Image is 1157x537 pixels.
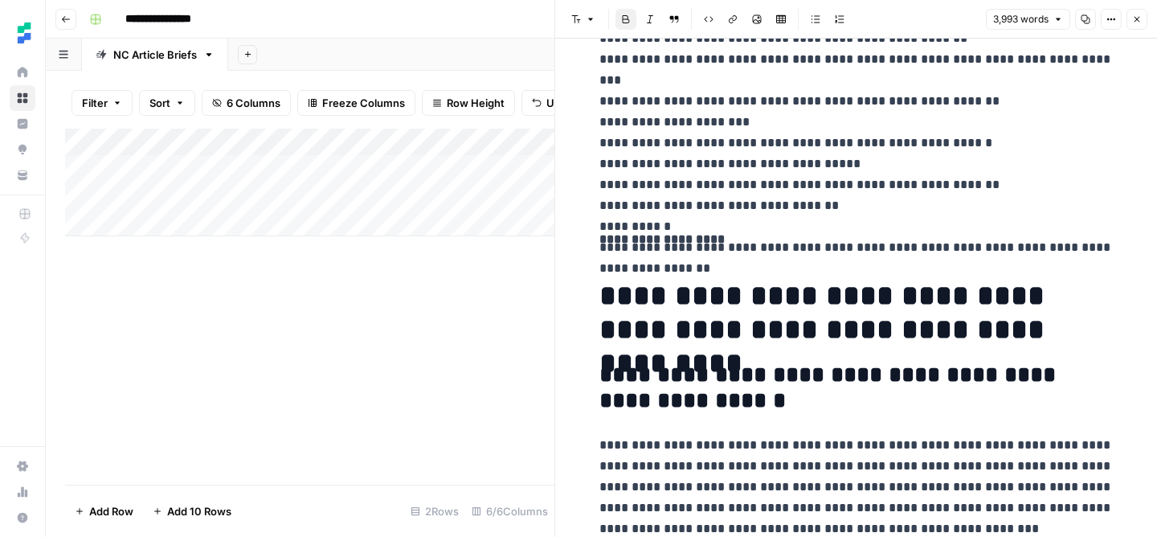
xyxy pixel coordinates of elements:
[149,95,170,111] span: Sort
[986,9,1070,30] button: 3,993 words
[546,95,574,111] span: Undo
[10,111,35,137] a: Insights
[167,503,231,519] span: Add 10 Rows
[297,90,415,116] button: Freeze Columns
[72,90,133,116] button: Filter
[322,95,405,111] span: Freeze Columns
[10,505,35,531] button: Help + Support
[10,13,35,53] button: Workspace: Ten Speed
[82,95,108,111] span: Filter
[10,162,35,188] a: Your Data
[65,498,143,524] button: Add Row
[202,90,291,116] button: 6 Columns
[993,12,1049,27] span: 3,993 words
[521,90,584,116] button: Undo
[465,498,554,524] div: 6/6 Columns
[227,95,280,111] span: 6 Columns
[447,95,505,111] span: Row Height
[143,498,241,524] button: Add 10 Rows
[89,503,133,519] span: Add Row
[10,18,39,47] img: Ten Speed Logo
[422,90,515,116] button: Row Height
[10,85,35,111] a: Browse
[10,59,35,85] a: Home
[10,453,35,479] a: Settings
[139,90,195,116] button: Sort
[10,479,35,505] a: Usage
[404,498,465,524] div: 2 Rows
[113,47,197,63] div: NC Article Briefs
[10,137,35,162] a: Opportunities
[82,39,228,71] a: NC Article Briefs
